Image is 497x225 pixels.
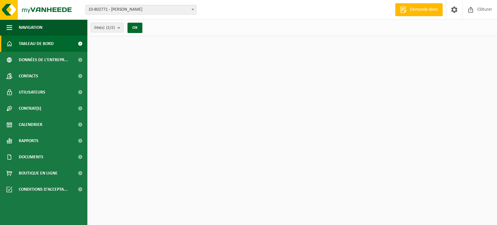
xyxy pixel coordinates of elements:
button: Site(s)(2/2) [91,23,124,32]
span: Documents [19,149,43,165]
span: Demande devis [408,6,439,13]
span: 10-802771 - PEETERS CEDRIC - BONCELLES [86,5,196,14]
span: 10-802771 - PEETERS CEDRIC - BONCELLES [85,5,196,15]
span: Données de l'entrepr... [19,52,68,68]
count: (2/2) [106,26,115,30]
button: OK [127,23,142,33]
span: Boutique en ligne [19,165,58,181]
span: Navigation [19,19,42,36]
span: Conditions d'accepta... [19,181,68,197]
span: Rapports [19,133,39,149]
span: Calendrier [19,117,42,133]
span: Contacts [19,68,38,84]
span: Utilisateurs [19,84,45,100]
a: Demande devis [395,3,443,16]
span: Contrat(s) [19,100,41,117]
span: Site(s) [94,23,115,33]
span: Tableau de bord [19,36,54,52]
